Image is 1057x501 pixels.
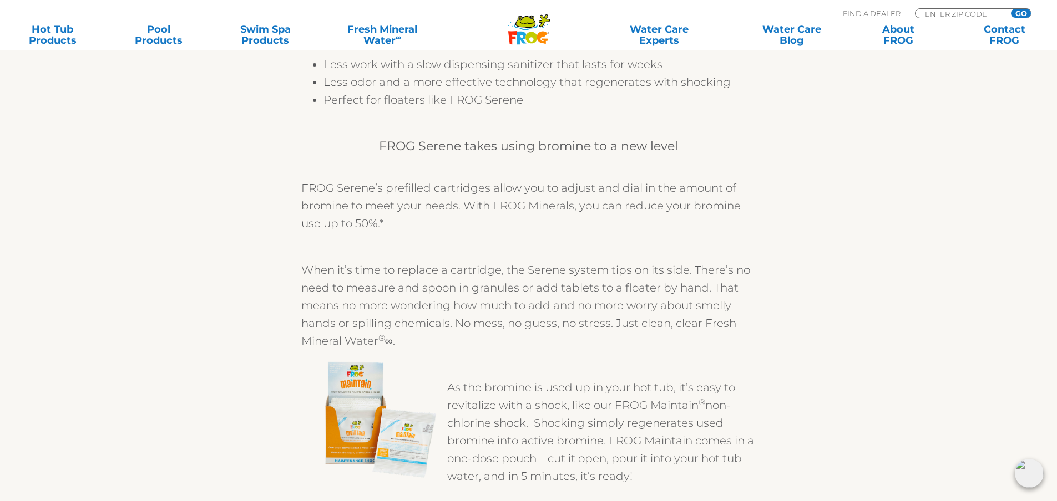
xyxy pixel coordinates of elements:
input: Zip Code Form [924,9,999,18]
sup: ® [699,397,705,407]
a: ContactFROG [963,24,1046,46]
p: When it’s time to replace a cartridge, the Serene system tips on its side. There’s no need to mea... [301,261,756,350]
a: PoolProducts [118,24,200,46]
li: Perfect for floaters like FROG Serene [323,91,756,109]
sup: ® [378,333,385,343]
p: Find A Dealer [843,8,901,18]
a: Water CareBlog [750,24,833,46]
a: Water CareExperts [592,24,726,46]
img: openIcon [1015,459,1044,488]
a: Swim SpaProducts [224,24,307,46]
a: Hot TubProducts [11,24,94,46]
a: AboutFROG [857,24,939,46]
li: Less odor and a more effective technology that regenerates with shocking [323,73,756,91]
h4: FROG Serene takes using bromine to a new level [301,136,756,156]
p: FROG Serene’s prefilled cartridges allow you to adjust and dial in the amount of bromine to meet ... [301,179,756,232]
p: As the bromine is used up in your hot tub, it’s easy to revitalize with a shock, like our FROG Ma... [301,379,756,485]
li: Less work with a slow dispensing sanitizer that lasts for weeks [323,55,756,73]
a: Fresh MineralWater∞ [330,24,434,46]
sup: ∞ [396,33,401,42]
input: GO [1011,9,1031,18]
